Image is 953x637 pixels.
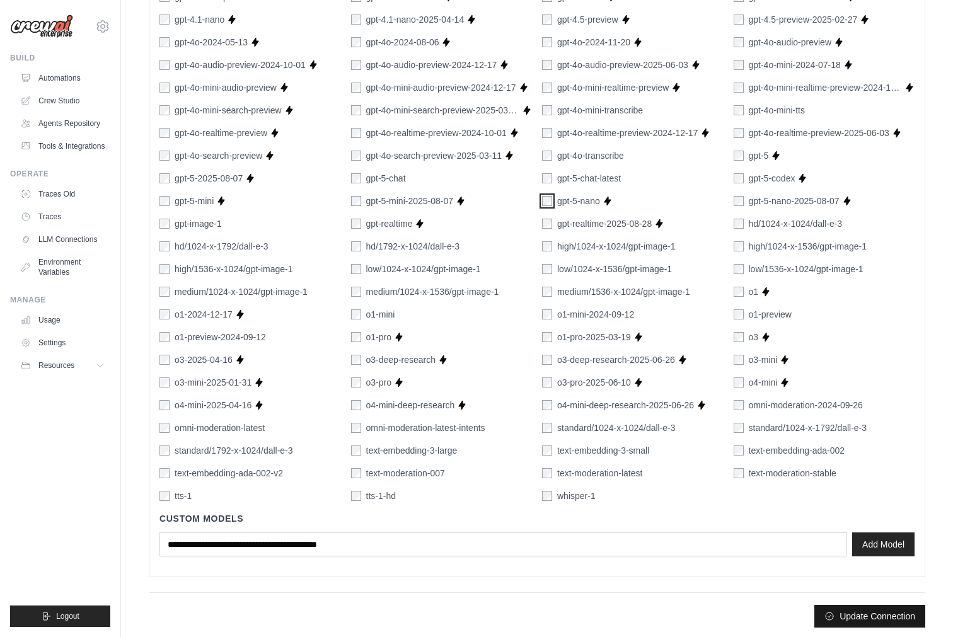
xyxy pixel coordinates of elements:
[175,285,308,298] label: medium/1024-x-1024/gpt-image-1
[366,217,413,230] label: gpt-realtime
[10,605,110,627] button: Logout
[366,467,445,479] label: text-moderation-007
[175,240,269,253] label: hd/1024-x-1792/dall-e-3
[542,377,552,387] input: o3-pro-2025-06-10
[366,104,520,117] label: gpt-4o-mini-search-preview-2025-03-11
[351,355,361,365] input: o3-deep-research
[159,491,170,501] input: tts-1
[366,308,395,321] label: o1-mini
[175,127,267,139] label: gpt-4o-realtime-preview
[366,263,481,275] label: low/1024-x-1024/gpt-image-1
[542,60,552,70] input: gpt-4o-audio-preview-2025-06-03
[749,36,832,49] label: gpt-4o-audio-preview
[557,308,634,321] label: o1-mini-2024-09-12
[749,422,867,434] label: standard/1024-x-1792/dall-e-3
[557,399,694,411] label: o4-mini-deep-research-2025-06-26
[734,173,744,183] input: gpt-5-codex
[175,467,283,479] label: text-embedding-ada-002-v2
[557,172,621,185] label: gpt-5-chat-latest
[749,467,836,479] label: text-moderation-stable
[15,310,110,330] a: Usage
[366,172,406,185] label: gpt-5-chat
[749,104,805,117] label: gpt-4o-mini-tts
[15,252,110,282] a: Environment Variables
[749,149,769,162] label: gpt-5
[557,195,600,207] label: gpt-5-nano
[366,81,516,94] label: gpt-4o-mini-audio-preview-2024-12-17
[351,445,361,456] input: text-embedding-3-large
[351,14,361,25] input: gpt-4.1-nano-2025-04-14
[734,264,744,274] input: low/1536-x-1024/gpt-image-1
[175,81,277,94] label: gpt-4o-mini-audio-preview
[159,151,170,161] input: gpt-4o-search-preview
[175,104,282,117] label: gpt-4o-mini-search-preview
[749,308,792,321] label: o1-preview
[557,36,630,49] label: gpt-4o-2024-11-20
[749,444,845,457] label: text-embedding-ada-002
[557,353,675,366] label: o3-deep-research-2025-06-26
[15,136,110,156] a: Tools & Integrations
[159,468,170,478] input: text-embedding-ada-002-v2
[542,264,552,274] input: low/1024-x-1536/gpt-image-1
[557,59,688,71] label: gpt-4o-audio-preview-2025-06-03
[749,217,843,230] label: hd/1024-x-1024/dall-e-3
[366,444,458,457] label: text-embedding-3-large
[557,467,642,479] label: text-moderation-latest
[159,287,170,297] input: medium/1024-x-1024/gpt-image-1
[159,83,170,93] input: gpt-4o-mini-audio-preview
[159,219,170,229] input: gpt-image-1
[557,490,596,502] label: whisper-1
[542,105,552,115] input: gpt-4o-mini-transcribe
[542,491,552,501] input: whisper-1
[175,422,265,434] label: omni-moderation-latest
[542,14,552,25] input: gpt-4.5-preview
[15,333,110,353] a: Settings
[10,169,110,179] div: Operate
[749,331,759,343] label: o3
[542,173,552,183] input: gpt-5-chat-latest
[734,332,744,342] input: o3
[557,331,631,343] label: o1-pro-2025-03-19
[557,149,624,162] label: gpt-4o-transcribe
[749,127,889,139] label: gpt-4o-realtime-preview-2025-06-03
[175,36,248,49] label: gpt-4o-2024-05-13
[557,422,676,434] label: standard/1024-x-1024/dall-e-3
[734,468,744,478] input: text-moderation-stable
[557,217,652,230] label: gpt-realtime-2025-08-28
[351,287,361,297] input: medium/1024-x-1536/gpt-image-1
[366,399,455,411] label: o4-mini-deep-research
[366,331,391,343] label: o1-pro
[366,59,497,71] label: gpt-4o-audio-preview-2024-12-17
[175,13,224,26] label: gpt-4.1-nano
[175,149,262,162] label: gpt-4o-search-preview
[159,400,170,410] input: o4-mini-2025-04-16
[734,37,744,47] input: gpt-4o-audio-preview
[749,59,841,71] label: gpt-4o-mini-2024-07-18
[542,423,552,433] input: standard/1024-x-1024/dall-e-3
[15,113,110,134] a: Agents Repository
[749,240,867,253] label: high/1024-x-1536/gpt-image-1
[351,60,361,70] input: gpt-4o-audio-preview-2024-12-17
[557,376,631,389] label: o3-pro-2025-06-10
[366,149,502,162] label: gpt-4o-search-preview-2025-03-11
[175,399,251,411] label: o4-mini-2025-04-16
[175,308,233,321] label: o1-2024-12-17
[749,13,858,26] label: gpt-4.5-preview-2025-02-27
[15,91,110,111] a: Crew Studio
[351,264,361,274] input: low/1024-x-1024/gpt-image-1
[175,217,222,230] label: gpt-image-1
[159,196,170,206] input: gpt-5-mini
[557,104,643,117] label: gpt-4o-mini-transcribe
[351,332,361,342] input: o1-pro
[15,207,110,227] a: Traces
[734,83,744,93] input: gpt-4o-mini-realtime-preview-2024-12-17
[38,360,74,370] span: Resources
[542,309,552,319] input: o1-mini-2024-09-12
[351,128,361,138] input: gpt-4o-realtime-preview-2024-10-01
[749,172,795,185] label: gpt-5-codex
[351,491,361,501] input: tts-1-hd
[734,400,744,410] input: omni-moderation-2024-09-26
[542,151,552,161] input: gpt-4o-transcribe
[175,353,233,366] label: o3-2025-04-16
[56,611,79,621] span: Logout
